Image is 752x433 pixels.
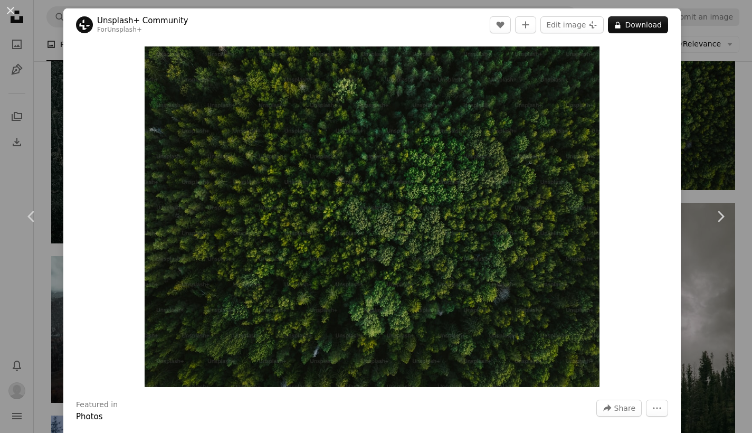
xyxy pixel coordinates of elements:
button: Like [490,16,511,33]
a: Photos [76,412,103,421]
img: Go to Unsplash+ Community's profile [76,16,93,33]
div: For [97,26,188,34]
a: Next [689,166,752,267]
button: Download [608,16,668,33]
button: Zoom in on this image [145,46,599,387]
a: Unsplash+ Community [97,15,188,26]
span: Share [614,400,635,416]
button: Edit image [540,16,604,33]
a: Unsplash+ [107,26,142,33]
h3: Featured in [76,400,118,410]
button: Share this image [596,400,642,417]
button: Add to Collection [515,16,536,33]
img: an aerial view of a forest with lots of trees [145,46,599,387]
button: More Actions [646,400,668,417]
